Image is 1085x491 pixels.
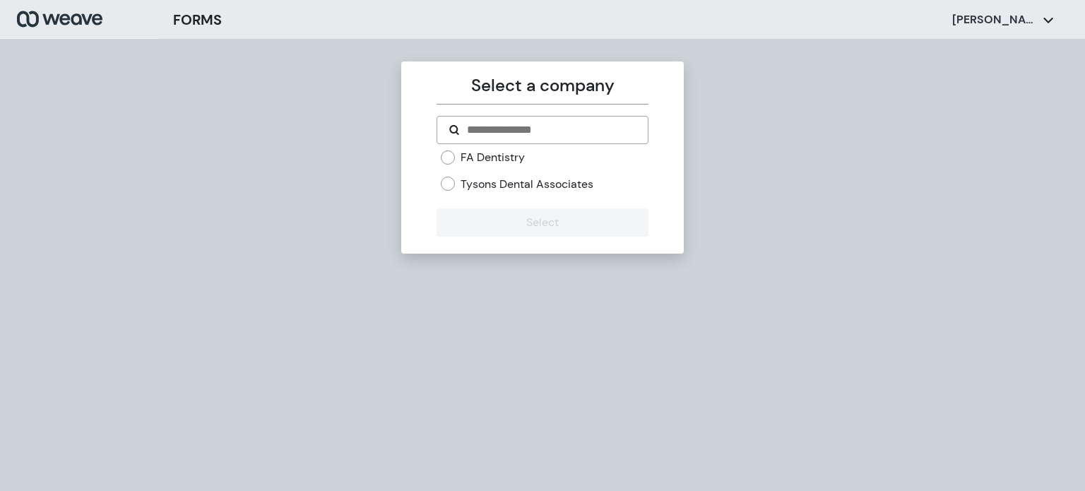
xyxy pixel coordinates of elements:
[461,177,593,192] label: Tysons Dental Associates
[466,122,636,138] input: Search
[437,208,648,237] button: Select
[461,150,525,165] label: FA Dentistry
[952,12,1037,28] p: [PERSON_NAME]
[173,9,222,30] h3: FORMS
[437,73,648,98] p: Select a company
